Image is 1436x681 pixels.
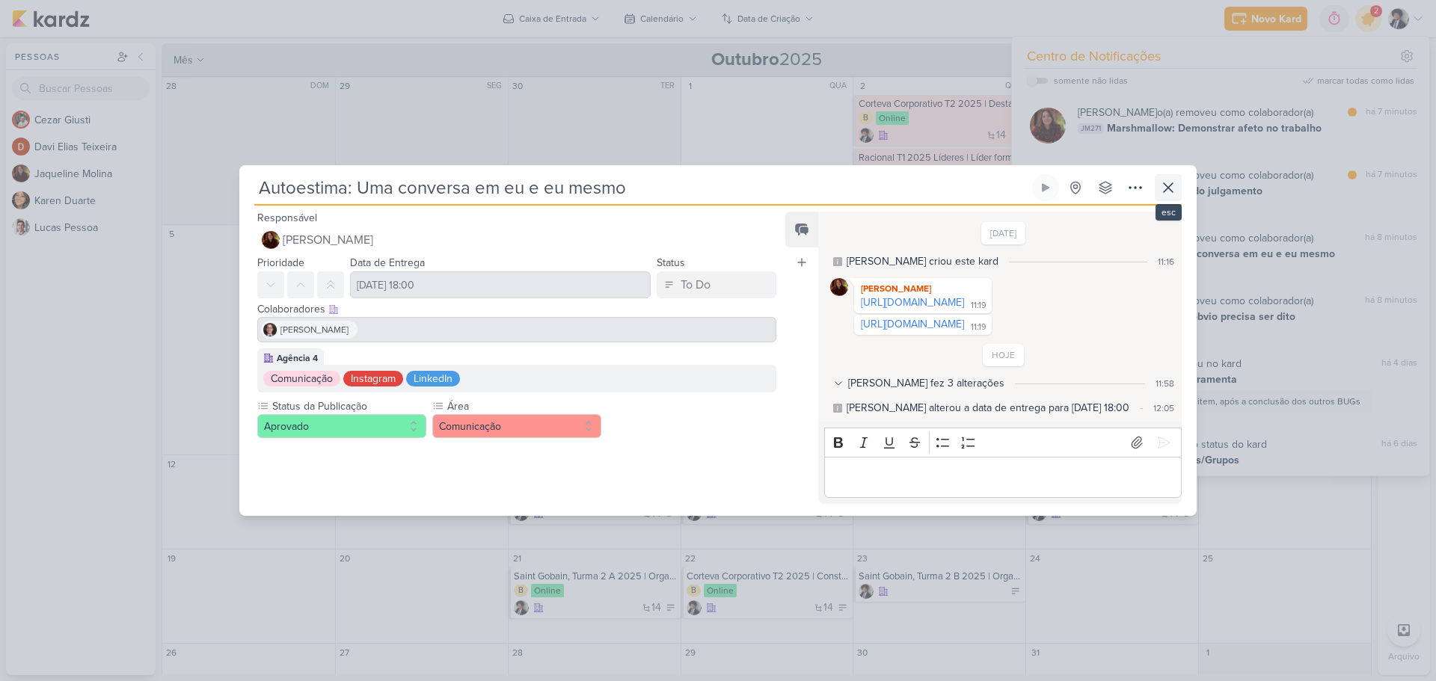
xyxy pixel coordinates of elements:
[857,281,989,296] div: [PERSON_NAME]
[263,322,277,337] img: Humberto Piedade
[350,271,651,298] input: Select a date
[277,351,318,365] div: Agência 4
[1156,204,1182,221] div: esc
[971,300,986,312] div: 11:19
[657,271,776,298] button: To Do
[271,398,426,414] label: Status da Publicação
[432,414,601,438] button: Comunicação
[1156,377,1174,390] div: 11:58
[833,404,842,413] div: Este log é visível à todos no kard
[861,296,964,309] a: [URL][DOMAIN_NAME]
[446,398,601,414] label: Área
[971,321,986,333] div: 11:19
[257,414,426,438] button: Aprovado
[257,227,776,253] button: [PERSON_NAME]
[257,212,317,224] label: Responsável
[848,375,1004,391] div: [PERSON_NAME] fez 3 alterações
[257,256,304,269] label: Prioridade
[280,323,349,336] span: [PERSON_NAME]
[257,301,776,317] div: Colaboradores
[351,371,396,386] div: Instagram
[1158,255,1174,268] div: 11:16
[657,256,685,269] label: Status
[271,371,333,386] div: Comunicação
[350,256,425,269] label: Data de Entrega
[254,174,1029,201] input: Kard Sem Título
[830,278,848,296] img: Jaqueline Molina
[283,231,373,249] span: [PERSON_NAME]
[861,318,964,330] a: [URL][DOMAIN_NAME]
[414,371,452,386] div: LinkedIn
[847,400,1129,416] div: Jaqueline alterou a data de entrega para 8/10, 18:00
[681,276,711,294] div: To Do
[847,253,998,269] div: Jaqueline criou este kard
[1040,182,1052,194] div: Ligar relógio
[833,257,842,266] div: Este log é visível à todos no kard
[824,428,1182,457] div: Editor toolbar
[824,457,1182,498] div: Editor editing area: main
[1153,401,1174,415] div: 12:05
[262,231,280,249] img: Jaqueline Molina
